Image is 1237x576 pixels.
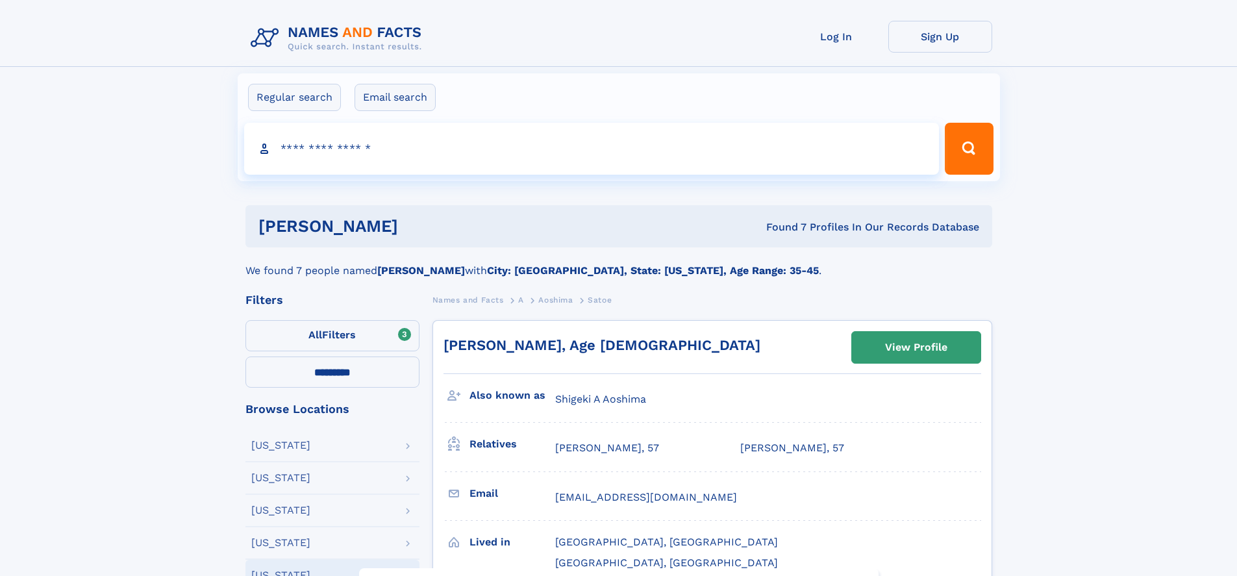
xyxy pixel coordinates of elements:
[251,473,310,483] div: [US_STATE]
[555,557,778,569] span: [GEOGRAPHIC_DATA], [GEOGRAPHIC_DATA]
[518,295,524,305] span: A
[555,491,737,503] span: [EMAIL_ADDRESS][DOMAIN_NAME]
[432,292,504,308] a: Names and Facts
[245,320,419,351] label: Filters
[555,441,659,455] a: [PERSON_NAME], 57
[555,393,646,405] span: Shigeki A Aoshima
[248,84,341,111] label: Regular search
[538,295,573,305] span: Aoshima
[355,84,436,111] label: Email search
[469,384,555,407] h3: Also known as
[885,332,947,362] div: View Profile
[245,403,419,415] div: Browse Locations
[469,482,555,505] h3: Email
[555,536,778,548] span: [GEOGRAPHIC_DATA], [GEOGRAPHIC_DATA]
[251,505,310,516] div: [US_STATE]
[377,264,465,277] b: [PERSON_NAME]
[469,531,555,553] h3: Lived in
[244,123,940,175] input: search input
[888,21,992,53] a: Sign Up
[444,337,760,353] a: [PERSON_NAME], Age [DEMOGRAPHIC_DATA]
[538,292,573,308] a: Aoshima
[588,295,612,305] span: Satoe
[469,433,555,455] h3: Relatives
[784,21,888,53] a: Log In
[251,440,310,451] div: [US_STATE]
[308,329,322,341] span: All
[245,294,419,306] div: Filters
[852,332,981,363] a: View Profile
[518,292,524,308] a: A
[258,218,582,234] h1: [PERSON_NAME]
[251,538,310,548] div: [US_STATE]
[582,220,979,234] div: Found 7 Profiles In Our Records Database
[487,264,819,277] b: City: [GEOGRAPHIC_DATA], State: [US_STATE], Age Range: 35-45
[945,123,993,175] button: Search Button
[740,441,844,455] a: [PERSON_NAME], 57
[245,21,432,56] img: Logo Names and Facts
[245,247,992,279] div: We found 7 people named with .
